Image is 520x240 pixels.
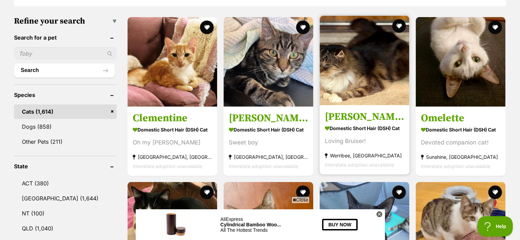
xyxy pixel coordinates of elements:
img: Clementine - Domestic Short Hair (DSH) Cat [128,17,217,107]
div: Sweet boy [229,138,308,147]
button: favourite [296,20,310,34]
header: Species [14,92,117,98]
a: ACT (380) [14,176,117,190]
a: Other Pets (211) [14,135,117,149]
img: Omelette - Domestic Short Hair (DSH) Cat [416,17,505,107]
h3: Omelette [421,111,500,124]
iframe: Help Scout Beacon - Open [477,216,513,237]
span: Interstate adoption unavailable [229,163,298,169]
h3: Refine your search [14,16,117,26]
a: NT (100) [14,206,117,221]
button: BUY NOW [186,10,222,21]
span: Interstate adoption unavailable [133,163,202,169]
div: Loving Bruiser! [325,136,404,145]
h3: [PERSON_NAME] [325,110,404,123]
div: AliExpress [85,7,164,13]
button: favourite [392,185,406,199]
span: Close [291,196,310,203]
header: Search for a pet [14,34,117,41]
a: Omelette Domestic Short Hair (DSH) Cat Devoted companion cat! Sunshine, [GEOGRAPHIC_DATA] Interst... [416,106,505,175]
span: Interstate adoption unavailable [325,161,394,167]
button: favourite [296,185,310,199]
button: favourite [200,185,214,199]
span: Interstate adoption unavailable [421,163,490,169]
img: Bartholomew Ragamuffin - Domestic Short Hair (DSH) Cat [320,16,409,105]
button: favourite [489,20,502,34]
strong: Domestic Short Hair (DSH) Cat [133,124,212,134]
strong: Domestic Short Hair (DSH) Cat [229,124,308,134]
a: [PERSON_NAME] Domestic Short Hair (DSH) Cat Sweet boy [GEOGRAPHIC_DATA], [GEOGRAPHIC_DATA] Inters... [224,106,313,175]
strong: Sunshine, [GEOGRAPHIC_DATA] [421,152,500,161]
iframe: Advertisement [136,206,385,237]
div: All The Hottest Trends [85,18,164,24]
button: favourite [200,20,214,34]
h3: [PERSON_NAME] [229,111,308,124]
a: Cats (1,614) [14,104,117,119]
div: Devoted companion cat! [421,138,500,147]
header: State [14,163,117,169]
strong: [GEOGRAPHIC_DATA], [GEOGRAPHIC_DATA] [133,152,212,161]
a: Clementine Domestic Short Hair (DSH) Cat Oh my [PERSON_NAME] [GEOGRAPHIC_DATA], [GEOGRAPHIC_DATA]... [128,106,217,175]
a: QLD (1,040) [14,221,117,236]
strong: Domestic Short Hair (DSH) Cat [421,124,500,134]
button: Search [14,63,115,77]
strong: Werribee, [GEOGRAPHIC_DATA] [325,151,404,160]
button: favourite [392,19,406,33]
button: favourite [489,185,502,199]
h3: Clementine [133,111,212,124]
input: Toby [14,47,117,60]
a: [PERSON_NAME] Domestic Short Hair (DSH) Cat Loving Bruiser! Werribee, [GEOGRAPHIC_DATA] Interstat... [320,105,409,174]
strong: [GEOGRAPHIC_DATA], [GEOGRAPHIC_DATA] [229,152,308,161]
img: Hennessy - Domestic Short Hair (DSH) Cat [224,17,313,107]
strong: Domestic Short Hair (DSH) Cat [325,123,404,133]
div: Cylindrical Bamboo Woo... [85,13,164,18]
div: Oh my [PERSON_NAME] [133,138,212,147]
a: [GEOGRAPHIC_DATA] (1,644) [14,191,117,206]
a: Dogs (858) [14,119,117,134]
